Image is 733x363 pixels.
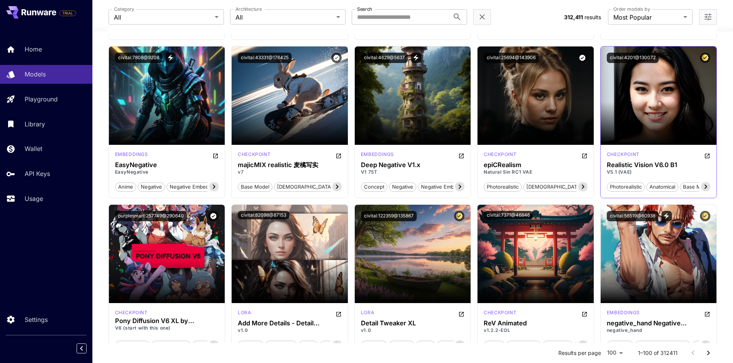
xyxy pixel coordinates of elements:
button: View trigger words [165,53,176,63]
button: Verified working [208,211,219,221]
button: base model [192,340,227,350]
p: lora [361,309,374,316]
div: Pony [115,309,148,316]
button: Certified Model – Vetted for best performance and includes a commercial license. [700,53,710,63]
button: [DEMOGRAPHIC_DATA] [274,182,336,192]
button: civitai:56519@60938 [607,211,658,221]
span: TRIAL [60,10,76,16]
span: cartoon [575,341,599,349]
button: cartoon [574,340,600,350]
div: SD 1.5 [607,151,639,160]
span: western art [115,341,149,349]
p: embeddings [115,151,148,158]
div: Pony Diffusion V6 XL by PurpleSmart [115,317,219,325]
button: civitai:82098@87153 [238,211,289,219]
button: Collapse sidebar [77,343,87,353]
p: V5.1 (VAE) [607,169,711,176]
label: Search [357,6,372,12]
button: Verified working [577,53,588,63]
label: Architecture [235,6,262,12]
button: Open more filters [703,12,713,22]
button: negative embedding [167,182,222,192]
span: negative [389,183,416,191]
button: Certified Model – Vetted for best performance and includes a commercial license. [700,211,710,221]
button: photorealistic [607,182,645,192]
button: [DEMOGRAPHIC_DATA] [523,182,585,192]
span: portraits [238,341,263,349]
span: bad prompt [693,341,726,349]
button: Open in CivitAI [581,151,588,160]
button: base model [506,340,541,350]
span: [DEMOGRAPHIC_DATA] [524,183,585,191]
h3: epiCRealism [484,161,588,169]
button: illustration [543,340,573,350]
p: 1–100 of 312411 [638,349,678,357]
span: illustration [543,341,573,349]
span: my little pony [152,341,190,349]
span: detailed [389,341,414,349]
label: Order models by [613,6,650,12]
button: Go to next page [701,345,716,361]
p: lora [238,309,251,316]
div: SD 1.5 [361,151,394,160]
button: Certified Model – Vetted for best performance and includes a commercial license. [454,211,464,221]
p: Home [25,45,42,54]
button: negative embedding [418,182,474,192]
span: negative embedding [167,183,222,191]
span: anime [115,183,136,191]
span: base model [193,341,227,349]
button: Open in CivitAI [458,309,464,318]
button: civitai:7808@9208 [115,53,162,63]
div: majicMIX realistic 麦橘写实 [238,161,342,169]
button: concept [361,182,387,192]
p: Models [25,70,46,79]
span: tool [320,341,335,349]
button: anime [484,340,505,350]
span: photorealistic [484,183,521,191]
span: results [584,14,601,20]
p: embeddings [361,151,394,158]
button: base model [238,182,272,192]
span: negative embedding [418,183,473,191]
h3: Deep Negative V1.x [361,161,465,169]
button: landscape [265,340,297,350]
div: Collapse sidebar [82,341,92,355]
div: SD 1.5 [484,151,516,160]
h3: ReV Animated [484,320,588,327]
p: Wallet [25,144,42,153]
button: View trigger words [661,211,672,221]
button: Open in CivitAI [458,151,464,160]
p: v1.2.2-EOL [484,327,588,334]
p: v1.0 [361,327,465,334]
p: Results per page [558,349,601,357]
button: negative [389,182,416,192]
p: checkpoint [607,151,639,158]
button: civitai:25694@143906 [484,53,539,63]
h3: Detail Tweaker XL [361,320,465,327]
button: concept [361,340,387,350]
span: anime [484,341,504,349]
h3: Realistic Vision V6.0 B1 [607,161,711,169]
button: concept [607,340,633,350]
div: SD 1.5 [607,309,640,318]
h3: negative_hand Negative Embedding [607,320,711,327]
div: SD 1.5 [238,309,251,318]
button: negative embedding [635,340,691,350]
button: detail [299,340,318,350]
button: portraits [238,340,264,350]
button: Open in CivitAI [704,151,710,160]
h3: EasyNegative [115,161,219,169]
button: western art [115,340,150,350]
span: [DEMOGRAPHIC_DATA] [274,183,336,191]
button: detail [416,340,435,350]
button: detailed [389,340,414,350]
span: Add your payment card to enable full platform functionality. [59,8,76,18]
span: detail [416,341,435,349]
span: detail [299,341,317,349]
span: All [235,13,333,22]
span: enhancer [437,341,465,349]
